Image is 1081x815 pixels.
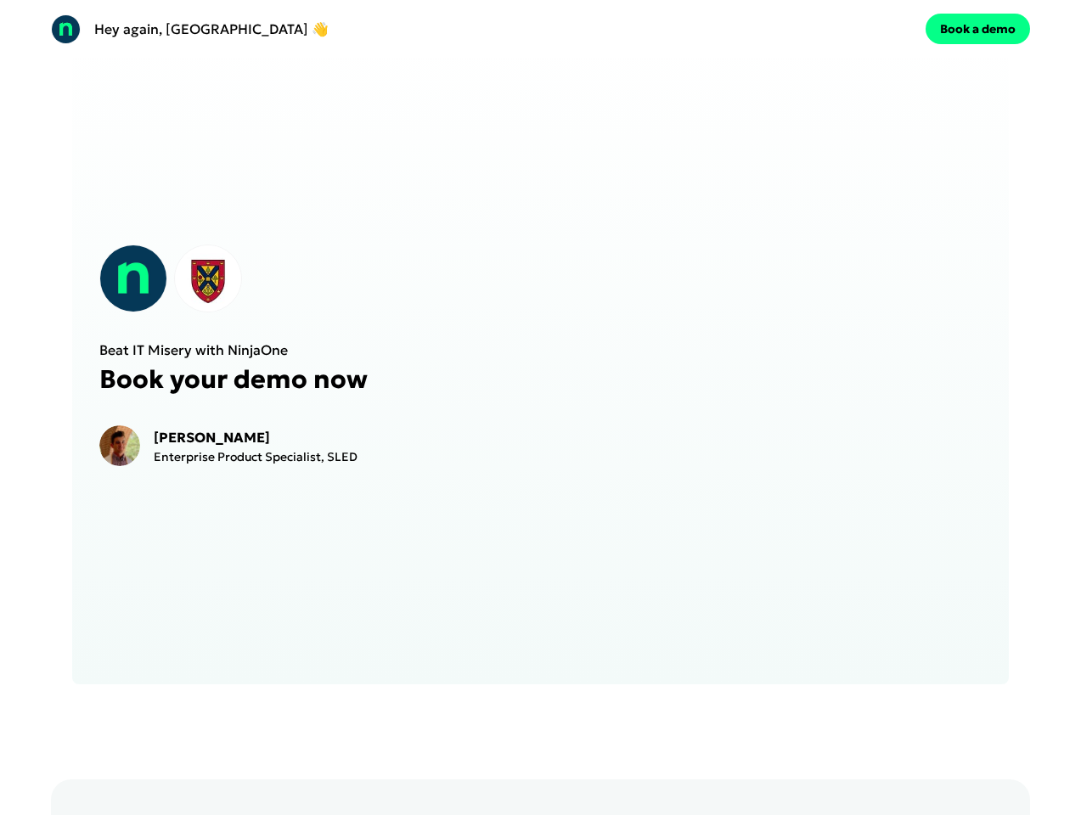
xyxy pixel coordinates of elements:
p: Hey again, [GEOGRAPHIC_DATA] 👋 [94,19,329,39]
p: Beat IT Misery with NinjaOne [99,340,515,360]
p: [PERSON_NAME] [154,427,358,447]
p: Book your demo now [99,363,515,395]
p: Enterprise Product Specialist, SLED [154,449,358,464]
button: Book a demo [926,14,1030,44]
